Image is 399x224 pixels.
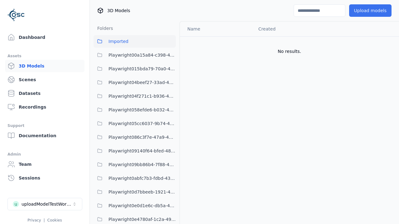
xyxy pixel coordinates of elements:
[94,25,113,31] h3: Folders
[108,175,176,182] span: Playwright0abfc7b3-fdbd-438a-9097-bdc709c88d01
[349,4,392,17] button: Upload models
[94,145,176,157] button: Playwright09140f64-bfed-4894-9ae1-f5b1e6c36039
[7,6,25,24] img: Logo
[5,129,84,142] a: Documentation
[94,172,176,184] button: Playwright0abfc7b3-fdbd-438a-9097-bdc709c88d01
[94,131,176,143] button: Playwright086c3f7e-47a9-4b40-930e-6daa73f464cc
[7,52,82,60] div: Assets
[108,133,176,141] span: Playwright086c3f7e-47a9-4b40-930e-6daa73f464cc
[13,201,19,207] div: u
[94,63,176,75] button: Playwright015bda79-70a0-409c-99cb-1511bab16c94
[94,35,176,48] button: Imported
[108,188,176,196] span: Playwright0d7bbeeb-1921-41c6-b931-af810e4ce19a
[94,158,176,171] button: Playwright09bb86b4-7f88-4a8f-8ea8-a4c9412c995e
[5,101,84,113] a: Recordings
[108,120,176,127] span: Playwright05cc6037-9b74-4704-86c6-3ffabbdece83
[5,60,84,72] a: 3D Models
[108,147,176,155] span: Playwright09140f64-bfed-4894-9ae1-f5b1e6c36039
[108,106,176,114] span: Playwright058efde6-b032-4363-91b7-49175d678812
[180,21,253,36] th: Name
[94,199,176,212] button: Playwright0e0d1e6c-db5a-4244-b424-632341d2c1b4
[94,104,176,116] button: Playwright058efde6-b032-4363-91b7-49175d678812
[5,31,84,44] a: Dashboard
[7,198,82,210] button: Select a workspace
[108,202,176,209] span: Playwright0e0d1e6c-db5a-4244-b424-632341d2c1b4
[108,161,176,168] span: Playwright09bb86b4-7f88-4a8f-8ea8-a4c9412c995e
[94,186,176,198] button: Playwright0d7bbeeb-1921-41c6-b931-af810e4ce19a
[7,151,82,158] div: Admin
[44,218,45,222] span: |
[27,218,41,222] a: Privacy
[107,7,130,14] span: 3D Models
[94,117,176,130] button: Playwright05cc6037-9b74-4704-86c6-3ffabbdece83
[180,36,399,66] td: No results.
[47,218,62,222] a: Cookies
[108,216,176,223] span: Playwright0e4780af-1c2a-492e-901c-6880da17528a
[108,92,176,100] span: Playwright04f271c1-b936-458c-b5f6-36ca6337f11a
[5,172,84,184] a: Sessions
[5,158,84,170] a: Team
[94,90,176,102] button: Playwright04f271c1-b936-458c-b5f6-36ca6337f11a
[5,73,84,86] a: Scenes
[94,49,176,61] button: Playwright00a15a84-c398-4ef4-9da8-38c036397b1e
[5,87,84,100] a: Datasets
[108,65,176,72] span: Playwright015bda79-70a0-409c-99cb-1511bab16c94
[108,79,176,86] span: Playwright04beef27-33ad-4b39-a7ba-e3ff045e7193
[108,38,128,45] span: Imported
[108,51,176,59] span: Playwright00a15a84-c398-4ef4-9da8-38c036397b1e
[22,201,72,207] div: uploadModelTestWorkspace
[94,76,176,89] button: Playwright04beef27-33ad-4b39-a7ba-e3ff045e7193
[7,122,82,129] div: Support
[253,21,329,36] th: Created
